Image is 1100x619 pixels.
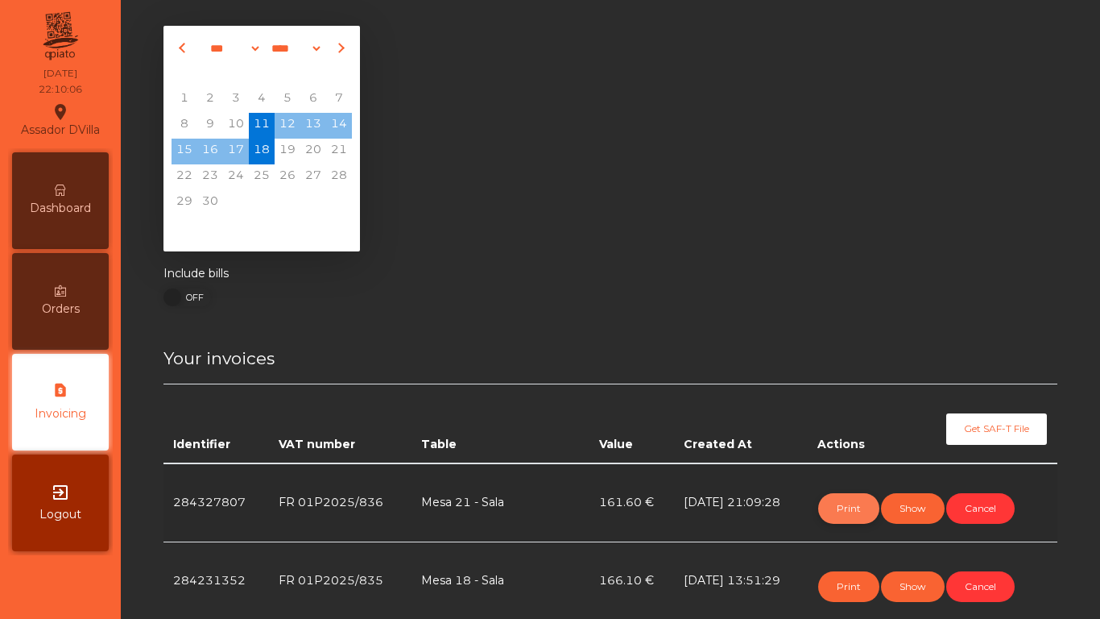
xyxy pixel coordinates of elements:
[172,164,197,190] span: 22
[172,164,197,190] div: Monday, September 22, 2025
[275,164,300,190] div: Friday, September 26, 2025
[300,164,326,190] span: 27
[275,216,300,242] div: Friday, October 10, 2025
[197,164,223,190] div: Tuesday, September 23, 2025
[300,139,326,164] span: 20
[326,164,352,190] div: Sunday, September 28, 2025
[946,493,1015,524] button: Cancel
[300,61,326,87] div: Sa
[163,384,269,463] th: Identifier
[326,139,352,164] span: 21
[275,139,300,164] span: 19
[172,190,197,216] span: 29
[172,139,197,164] div: Monday, September 15, 2025
[674,463,807,542] td: [DATE] 21:09:28
[42,301,80,318] span: Orders
[223,190,249,216] div: Wednesday, October 1, 2025
[818,493,879,524] button: Print
[163,463,269,542] td: 284327807
[197,190,223,216] span: 30
[275,113,300,139] div: Friday, September 12, 2025
[946,571,1015,602] button: Cancel
[275,87,300,113] div: Friday, September 5, 2025
[249,113,275,139] div: Thursday, September 11, 2025
[172,289,213,306] span: OFF
[223,113,249,139] span: 10
[223,87,249,113] span: 3
[262,36,323,60] select: Select year
[197,87,223,113] div: Tuesday, September 2, 2025
[249,139,275,164] span: 18
[172,113,197,139] span: 8
[172,113,197,139] div: Monday, September 8, 2025
[808,384,896,463] th: Actions
[172,87,197,113] span: 1
[674,384,807,463] th: Created At
[197,139,223,164] span: 16
[197,139,223,164] div: Tuesday, September 16, 2025
[163,265,229,282] label: Include bills
[197,190,223,216] div: Tuesday, September 30, 2025
[43,66,77,81] div: [DATE]
[51,382,70,401] i: request_page
[197,113,223,139] div: Tuesday, September 9, 2025
[39,506,81,523] span: Logout
[249,164,275,190] div: Thursday, September 25, 2025
[300,87,326,113] div: Saturday, September 6, 2025
[881,571,945,602] button: Show
[326,190,352,216] div: Sunday, October 5, 2025
[275,164,300,190] span: 26
[223,113,249,139] div: Wednesday, September 10, 2025
[326,113,352,139] span: 14
[51,102,70,122] i: location_on
[249,216,275,242] div: Thursday, October 9, 2025
[21,100,100,140] div: Assador DVilla
[881,493,945,524] button: Show
[946,413,1047,444] button: Get SAF-T File
[275,113,300,139] span: 12
[35,405,86,422] span: Invoicing
[172,216,197,242] div: Monday, October 6, 2025
[51,483,70,502] i: exit_to_app
[269,384,411,463] th: VAT number
[175,35,192,61] button: Previous month
[172,87,197,113] div: Monday, September 1, 2025
[818,571,879,602] button: Print
[197,87,223,113] span: 2
[275,87,300,113] span: 5
[249,61,275,87] div: Th
[326,113,352,139] div: Sunday, September 14, 2025
[300,164,326,190] div: Saturday, September 27, 2025
[197,164,223,190] span: 23
[249,87,275,113] div: Thursday, September 4, 2025
[223,139,249,164] span: 17
[249,190,275,216] div: Thursday, October 2, 2025
[326,139,352,164] div: Sunday, September 21, 2025
[275,139,300,164] div: Friday, September 19, 2025
[223,164,249,190] span: 24
[223,164,249,190] div: Wednesday, September 24, 2025
[249,113,275,139] span: 11
[589,463,675,542] td: 161.60 €
[411,463,589,542] td: Mesa 21 - Sala
[163,347,1057,371] h4: Your invoices
[249,139,275,164] div: Thursday, September 18, 2025
[197,113,223,139] span: 9
[589,384,675,463] th: Value
[197,61,223,87] div: Tu
[39,82,82,97] div: 22:10:06
[275,61,300,87] div: Fr
[223,139,249,164] div: Wednesday, September 17, 2025
[172,190,197,216] div: Monday, September 29, 2025
[300,216,326,242] div: Saturday, October 11, 2025
[331,35,349,61] button: Next month
[300,139,326,164] div: Saturday, September 20, 2025
[300,113,326,139] span: 13
[300,190,326,216] div: Saturday, October 4, 2025
[269,463,411,542] td: FR 01P2025/836
[30,200,91,217] span: Dashboard
[326,87,352,113] span: 7
[197,216,223,242] div: Tuesday, October 7, 2025
[223,61,249,87] div: We
[172,61,197,87] div: Mo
